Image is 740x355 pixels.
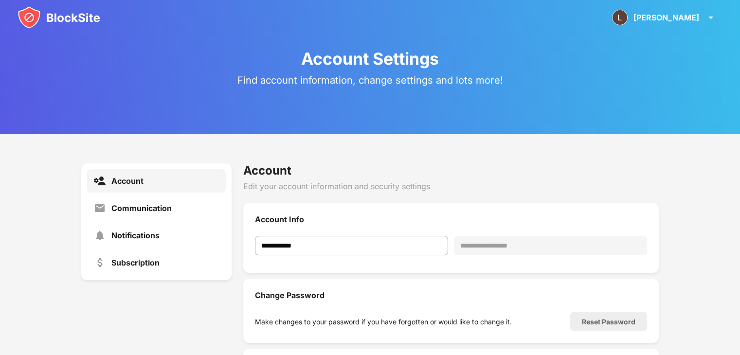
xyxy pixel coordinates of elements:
[255,214,647,224] div: Account Info
[255,290,647,300] div: Change Password
[18,6,100,29] img: blocksite-icon.svg
[243,181,659,191] div: Edit your account information and security settings
[243,163,659,177] div: Account
[111,258,160,267] div: Subscription
[94,202,106,214] img: settings-communication.svg
[87,169,226,193] a: Account
[94,230,106,241] img: settings-notifications.svg
[87,251,226,274] a: Subscription
[111,176,144,186] div: Account
[94,257,106,268] img: settings-subscription.svg
[582,318,635,326] div: Reset Password
[111,203,172,213] div: Communication
[255,318,512,326] div: Make changes to your password if you have forgotten or would like to change it.
[301,49,439,69] div: Account Settings
[111,231,160,240] div: Notifications
[633,13,699,22] div: [PERSON_NAME]
[94,175,106,187] img: settings-account-active.svg
[87,196,226,220] a: Communication
[612,10,628,25] img: ACg8ocICUJdeJiMlO5ihYAkI-DuPSQTaJh5dJv57B1dFbQeesWCZ3g=s96-c
[237,74,503,86] div: Find account information, change settings and lots more!
[87,224,226,247] a: Notifications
